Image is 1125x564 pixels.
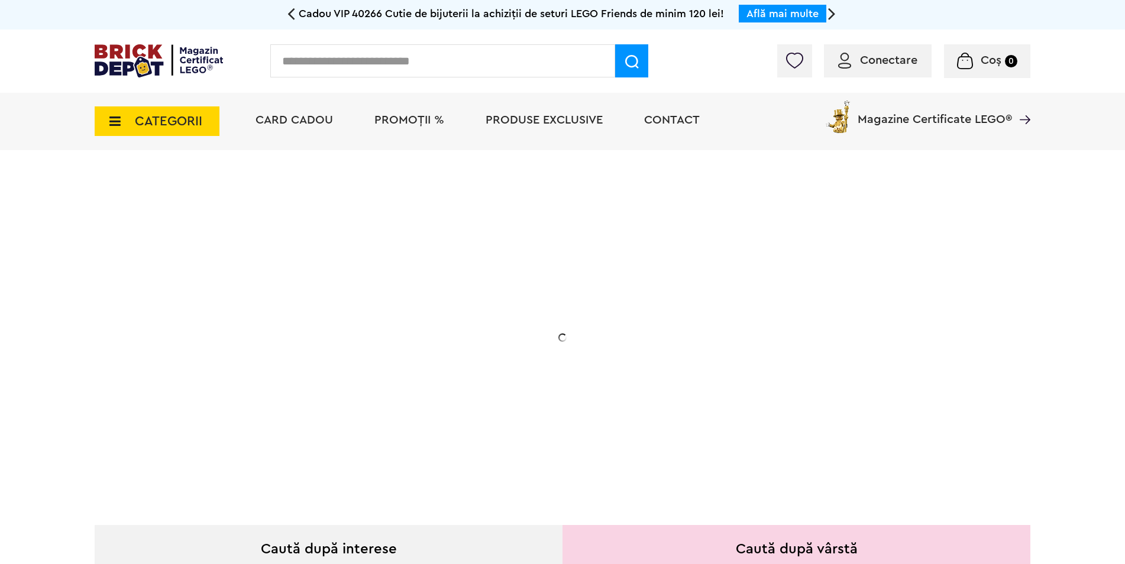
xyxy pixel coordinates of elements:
[1012,98,1030,110] a: Magazine Certificate LEGO®
[746,8,819,19] a: Află mai multe
[486,114,603,126] a: Produse exclusive
[299,8,724,19] span: Cadou VIP 40266 Cutie de bijuterii la achiziții de seturi LEGO Friends de minim 120 lei!
[179,398,415,413] div: Află detalii
[644,114,700,126] a: Contact
[179,268,415,310] h1: Cadou VIP 40772
[858,98,1012,125] span: Magazine Certificate LEGO®
[135,115,202,128] span: CATEGORII
[179,322,415,372] h2: Seria de sărbători: Fantomă luminoasă. Promoția este valabilă în perioada [DATE] - [DATE].
[374,114,444,126] a: PROMOȚII %
[256,114,333,126] a: Card Cadou
[1005,55,1017,67] small: 0
[981,54,1001,66] span: Coș
[838,54,917,66] a: Conectare
[860,54,917,66] span: Conectare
